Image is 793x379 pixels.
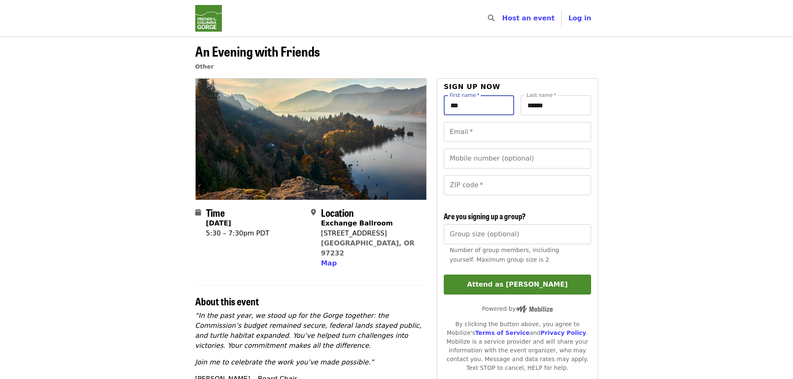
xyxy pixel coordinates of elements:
button: Map [321,258,337,268]
span: An Evening with Friends [195,41,320,61]
a: Host an event [502,14,554,22]
em: Join me to celebrate the work you’ve made possible.” [195,358,374,366]
button: Log in [562,10,598,27]
input: Last name [521,95,591,115]
a: [GEOGRAPHIC_DATA], OR 97232 [321,239,415,257]
a: Privacy Policy [540,329,586,336]
div: 5:30 – 7:30pm PDT [206,228,270,238]
span: About this event [195,294,259,308]
strong: [DATE] [206,219,231,227]
input: Search [500,8,506,28]
a: Other [195,63,214,70]
input: Mobile number (optional) [444,149,591,168]
a: Terms of Service [475,329,529,336]
input: First name [444,95,514,115]
span: Location [321,205,354,220]
span: Log in [568,14,591,22]
label: First name [450,93,480,98]
button: Attend as [PERSON_NAME] [444,275,591,295]
em: “In the past year, we stood up for the Gorge together: the Commission’s budget remained secure, f... [195,312,422,349]
input: ZIP code [444,175,591,195]
input: [object Object] [444,224,591,244]
div: By clicking the button above, you agree to Mobilize's and . Mobilize is a service provider and wi... [444,320,591,372]
img: Powered by Mobilize [516,305,553,313]
img: An Evening with Friends organized by Friends Of The Columbia Gorge [196,79,427,199]
img: Friends Of The Columbia Gorge - Home [195,5,222,32]
span: Time [206,205,225,220]
span: Powered by [482,305,553,312]
label: Last name [527,93,556,98]
span: Map [321,259,337,267]
span: Number of group members, including yourself. Maximum group size is 2 [450,247,559,263]
div: [STREET_ADDRESS] [321,228,420,238]
input: Email [444,122,591,142]
span: Sign up now [444,83,500,91]
i: search icon [488,14,495,22]
span: Are you signing up a group? [444,211,526,221]
strong: Exchange Ballroom [321,219,393,227]
i: map-marker-alt icon [311,208,316,216]
i: calendar icon [195,208,201,216]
